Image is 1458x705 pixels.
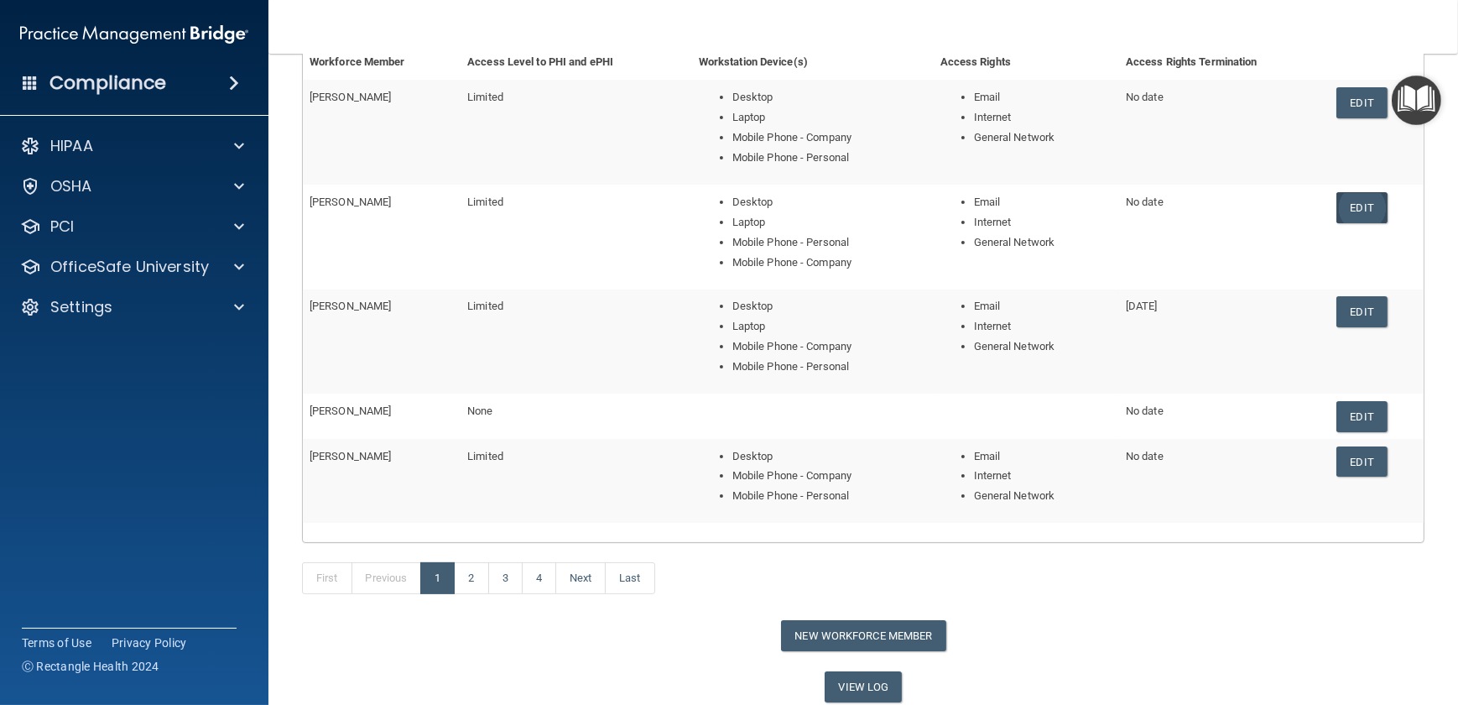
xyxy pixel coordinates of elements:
p: HIPAA [50,136,93,156]
li: Mobile Phone - Personal [732,357,927,377]
li: Internet [974,107,1112,128]
span: No date [1126,91,1164,103]
span: Ⓒ Rectangle Health 2024 [22,658,159,675]
li: Mobile Phone - Personal [732,148,927,168]
li: Mobile Phone - Personal [732,232,927,253]
li: Mobile Phone - Company [732,128,927,148]
li: General Network [974,337,1112,357]
li: General Network [974,128,1112,148]
span: No date [1126,450,1164,462]
li: Internet [974,466,1112,486]
li: Mobile Phone - Company [732,253,927,273]
span: [PERSON_NAME] [310,300,391,312]
li: Email [974,296,1112,316]
p: OfficeSafe University [50,257,209,277]
p: PCI [50,217,74,237]
span: [PERSON_NAME] [310,450,391,462]
span: Limited [467,450,503,462]
a: 3 [488,562,523,594]
li: Desktop [732,446,927,467]
p: Settings [50,297,112,317]
a: 4 [522,562,556,594]
a: Edit [1336,446,1388,478]
span: None [467,405,492,417]
iframe: Drift Widget Chat Controller [1168,586,1438,653]
a: Privacy Policy [112,634,187,651]
li: Desktop [732,296,927,316]
th: Access Rights [934,45,1119,80]
th: Access Level to PHI and ePHI [461,45,692,80]
a: View Log [825,671,903,702]
a: First [302,562,352,594]
li: Internet [974,316,1112,337]
a: HIPAA [20,136,244,156]
a: 2 [454,562,488,594]
li: Internet [974,212,1112,232]
span: No date [1126,196,1164,208]
a: Next [555,562,606,594]
li: Email [974,87,1112,107]
a: Terms of Use [22,634,91,651]
p: OSHA [50,176,92,196]
li: Laptop [732,316,927,337]
li: Mobile Phone - Personal [732,486,927,506]
button: New Workforce Member [781,620,946,651]
a: Last [605,562,654,594]
span: [DATE] [1126,300,1158,312]
th: Workstation Device(s) [692,45,934,80]
span: [PERSON_NAME] [310,405,391,417]
li: Laptop [732,212,927,232]
a: 1 [420,562,455,594]
li: Email [974,446,1112,467]
a: OfficeSafe University [20,257,244,277]
li: Mobile Phone - Company [732,466,927,486]
a: Edit [1336,192,1388,223]
button: Open Resource Center [1392,76,1441,125]
a: Edit [1336,87,1388,118]
li: General Network [974,486,1112,506]
span: Limited [467,300,503,312]
li: Desktop [732,87,927,107]
h4: Compliance [49,71,166,95]
li: Laptop [732,107,927,128]
th: Workforce Member [303,45,461,80]
a: Edit [1336,401,1388,432]
a: Previous [351,562,422,594]
span: No date [1126,405,1164,417]
li: Mobile Phone - Company [732,337,927,357]
th: Access Rights Termination [1119,45,1329,80]
a: Edit [1336,296,1388,327]
span: [PERSON_NAME] [310,91,391,103]
a: PCI [20,217,244,237]
img: PMB logo [20,18,248,51]
li: Email [974,192,1112,212]
span: Limited [467,196,503,208]
a: Settings [20,297,244,317]
a: OSHA [20,176,244,196]
li: Desktop [732,192,927,212]
span: Limited [467,91,503,103]
li: General Network [974,232,1112,253]
span: [PERSON_NAME] [310,196,391,208]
